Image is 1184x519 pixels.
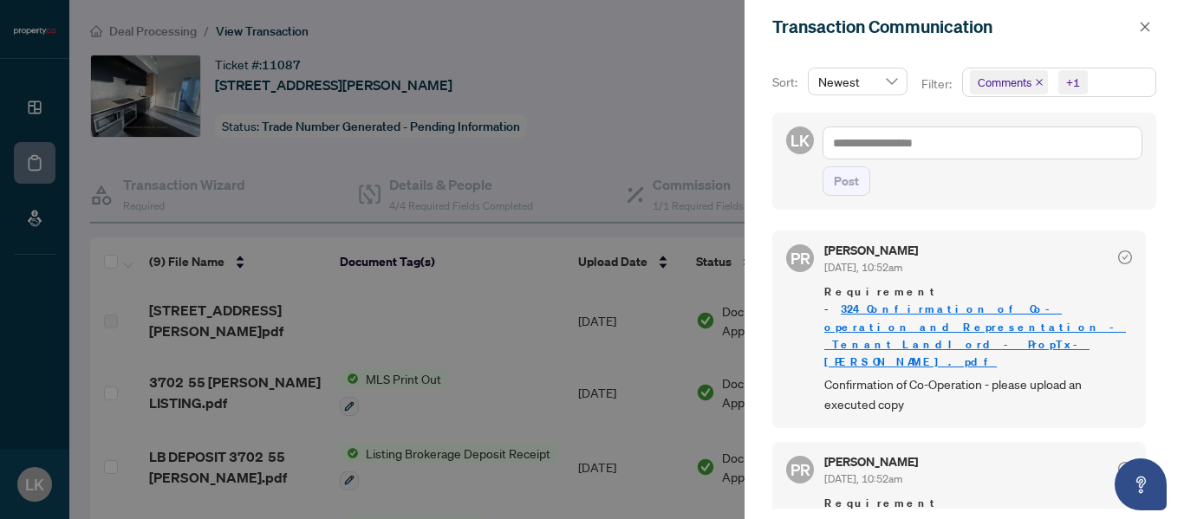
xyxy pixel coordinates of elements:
[772,14,1134,40] div: Transaction Communication
[824,302,1126,368] a: 324_Confirmation_of_Co-operation_and_Representation_-_Tenant_Landlord_-_PropTx-[PERSON_NAME].pdf
[818,68,897,94] span: Newest
[824,261,902,274] span: [DATE], 10:52am
[1066,74,1080,91] div: +1
[921,75,954,94] p: Filter:
[790,246,810,270] span: PR
[772,73,801,92] p: Sort:
[1115,458,1167,510] button: Open asap
[1139,21,1151,33] span: close
[824,283,1132,370] span: Requirement -
[970,70,1048,94] span: Comments
[824,374,1132,415] span: Confirmation of Co-Operation - please upload an executed copy
[790,128,810,152] span: LK
[1035,78,1044,87] span: close
[1118,250,1132,264] span: check-circle
[824,456,918,468] h5: [PERSON_NAME]
[790,457,810,482] span: PR
[823,166,870,196] button: Post
[1118,462,1132,476] span: check-circle
[978,74,1031,91] span: Comments
[824,472,902,485] span: [DATE], 10:52am
[824,244,918,256] h5: [PERSON_NAME]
